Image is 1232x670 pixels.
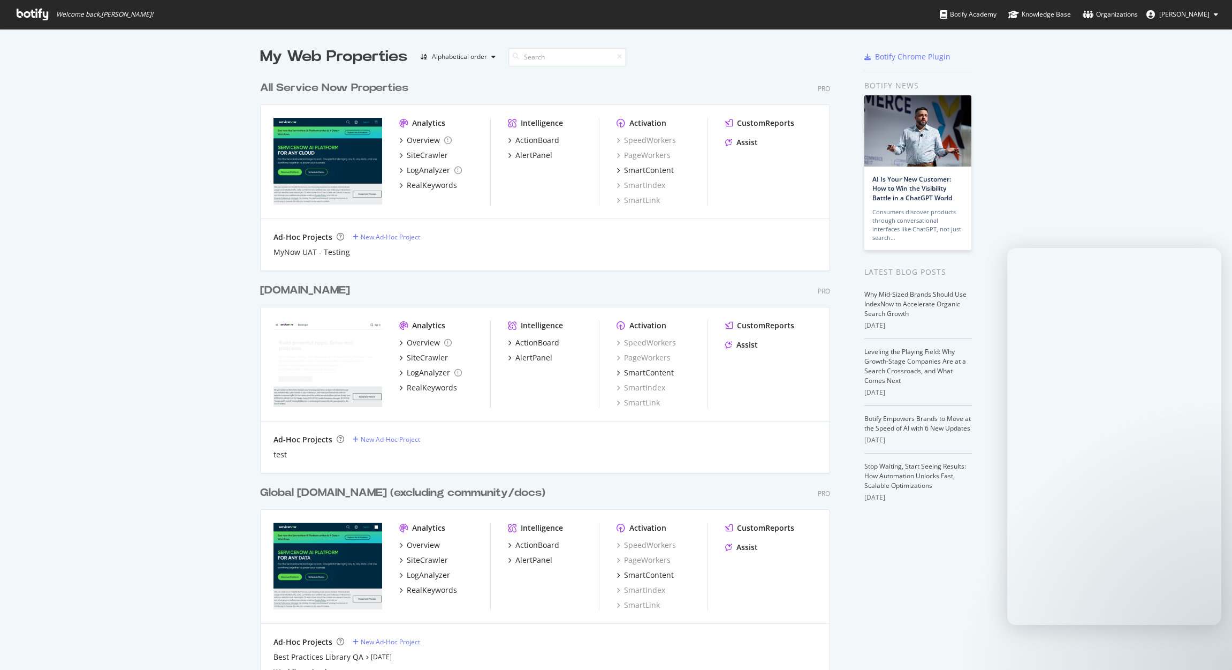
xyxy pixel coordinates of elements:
[399,585,457,596] a: RealKeywords
[624,570,674,581] div: SmartContent
[864,51,950,62] a: Botify Chrome Plugin
[273,434,332,445] div: Ad-Hoc Projects
[617,180,665,191] a: SmartIndex
[508,150,552,161] a: AlertPanel
[515,135,559,146] div: ActionBoard
[521,118,563,129] div: Intelligence
[508,540,559,551] a: ActionBoard
[818,84,830,93] div: Pro
[273,449,287,460] a: test
[56,10,153,19] span: Welcome back, [PERSON_NAME] !
[273,637,332,648] div: Ad-Hoc Projects
[399,555,448,566] a: SiteCrawler
[864,95,971,167] img: AI Is Your New Customer: How to Win the Visibility Battle in a ChatGPT World
[737,320,794,331] div: CustomReports
[353,435,420,444] a: New Ad-Hoc Project
[361,232,420,242] div: New Ad-Hoc Project
[1008,9,1071,20] div: Knowledge Base
[416,48,500,65] button: Alphabetical order
[508,337,559,348] a: ActionBoard
[629,118,666,129] div: Activation
[725,137,758,148] a: Assist
[1159,10,1210,19] span: Tim Manalo
[260,485,545,501] div: Global [DOMAIN_NAME] (excluding community/docs)
[617,135,676,146] a: SpeedWorkers
[864,266,972,278] div: Latest Blog Posts
[864,462,966,490] a: Stop Waiting, Start Seeing Results: How Automation Unlocks Fast, Scalable Optimizations
[399,367,462,378] a: LogAnalyzer
[407,540,440,551] div: Overview
[407,337,440,348] div: Overview
[617,382,665,393] a: SmartIndex
[725,523,794,533] a: CustomReports
[864,493,972,502] div: [DATE]
[521,523,563,533] div: Intelligence
[818,287,830,296] div: Pro
[617,555,671,566] a: PageWorkers
[407,135,440,146] div: Overview
[624,165,674,176] div: SmartContent
[864,388,972,397] div: [DATE]
[515,150,552,161] div: AlertPanel
[508,135,559,146] a: ActionBoard
[399,180,457,191] a: RealKeywords
[617,585,665,596] div: SmartIndex
[1138,6,1227,23] button: [PERSON_NAME]
[617,352,671,363] a: PageWorkers
[725,118,794,129] a: CustomReports
[1083,9,1138,20] div: Organizations
[399,352,448,363] a: SiteCrawler
[818,489,830,498] div: Pro
[617,570,674,581] a: SmartContent
[864,414,971,433] a: Botify Empowers Brands to Move at the Speed of AI with 6 New Updates
[407,150,448,161] div: SiteCrawler
[617,165,674,176] a: SmartContent
[399,570,450,581] a: LogAnalyzer
[864,347,966,385] a: Leveling the Playing Field: Why Growth-Stage Companies Are at a Search Crossroads, and What Comes...
[353,232,420,242] a: New Ad-Hoc Project
[407,165,450,176] div: LogAnalyzer
[260,283,350,298] div: [DOMAIN_NAME]
[399,150,448,161] a: SiteCrawler
[260,46,407,67] div: My Web Properties
[508,352,552,363] a: AlertPanel
[617,150,671,161] div: PageWorkers
[737,118,794,129] div: CustomReports
[864,80,972,92] div: Botify news
[617,540,676,551] div: SpeedWorkers
[399,337,452,348] a: Overview
[273,232,332,243] div: Ad-Hoc Projects
[407,585,457,596] div: RealKeywords
[273,523,382,609] img: servicenow.com
[617,397,660,408] a: SmartLink
[273,118,382,205] img: lightstep.com
[872,208,963,242] div: Consumers discover products through conversational interfaces like ChatGPT, not just search…
[875,51,950,62] div: Botify Chrome Plugin
[515,540,559,551] div: ActionBoard
[515,555,552,566] div: AlertPanel
[399,165,462,176] a: LogAnalyzer
[617,337,676,348] a: SpeedWorkers
[260,485,550,501] a: Global [DOMAIN_NAME] (excluding community/docs)
[617,195,660,206] a: SmartLink
[617,367,674,378] a: SmartContent
[629,523,666,533] div: Activation
[940,9,997,20] div: Botify Academy
[399,135,452,146] a: Overview
[407,367,450,378] div: LogAnalyzer
[353,637,420,646] a: New Ad-Hoc Project
[399,382,457,393] a: RealKeywords
[508,555,552,566] a: AlertPanel
[260,80,408,96] div: All Service Now Properties
[361,435,420,444] div: New Ad-Hoc Project
[361,637,420,646] div: New Ad-Hoc Project
[273,247,350,258] a: MyNow UAT - Testing
[273,652,363,663] a: Best Practices Library QA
